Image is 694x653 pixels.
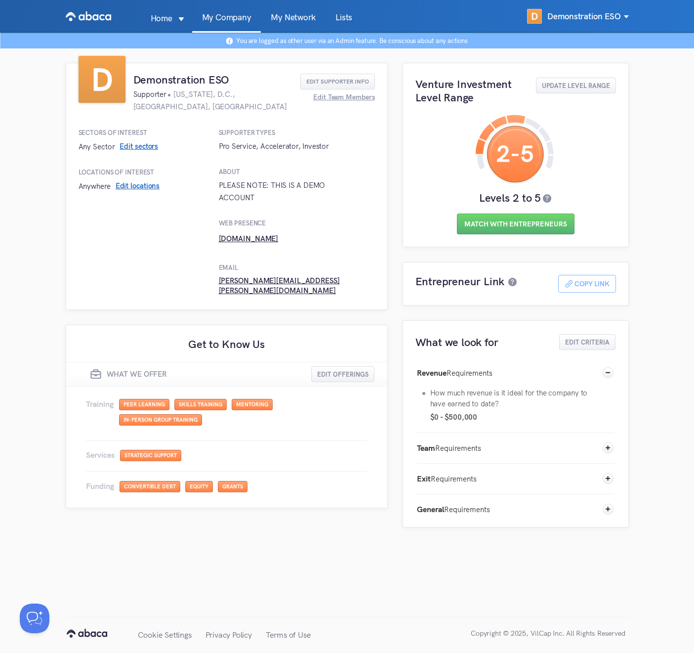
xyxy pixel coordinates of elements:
[326,13,362,32] a: Lists
[86,434,367,441] div: TrainingPeer LearningSkills TrainingMentoringIn-person Group Training
[131,618,199,651] a: Cookie Settings
[219,179,359,204] div: PLEASE NOTE: THIS IS A DEMO ACCOUNT
[219,129,359,136] h4: Supporter Types
[199,618,259,651] a: Privacy Policy
[120,140,158,153] button: Edit sectors
[415,78,524,104] h2: Venture Investment Level Range
[67,616,107,650] img: VIRAL Logo
[133,89,287,111] span: [US_STATE], D.C., [GEOGRAPHIC_DATA], [GEOGRAPHIC_DATA]
[527,9,542,24] span: D
[313,94,374,100] span: Edit Team Members
[219,140,359,152] div: Pro Service, Accelerator, Investor
[219,230,279,248] a: [DOMAIN_NAME]
[133,88,292,113] h3: Supporter
[79,168,209,176] h4: Locations of Interest
[133,73,292,87] h2: Demonstration ESO
[527,4,628,29] div: DDemonstration ESO
[219,219,359,227] h4: Web presence
[457,214,574,234] button: Match With Entrepreneurs
[79,56,125,102] span: D
[417,433,614,464] button: TeamRequirements
[192,13,261,32] a: My Company
[415,191,616,204] h3: Levels 2 to 5
[120,141,158,151] span: Edit sectors
[417,389,614,433] div: RevenueRequirements
[219,277,359,295] a: [PERSON_NAME][EMAIL_ADDRESS][PERSON_NAME][DOMAIN_NAME]
[261,13,326,32] a: My Network
[471,617,628,650] p: Copyright © 2025, VilCap Inc. All Rights Reserved
[430,388,597,409] div: How much revenue is it ideal for the company to have earned to date?
[90,368,102,380] img: Icon - briefcase
[431,474,477,483] span: Requirements
[417,442,481,454] h3: Team
[311,366,374,382] button: Edit Offerings
[415,336,560,349] h2: What we look for
[20,604,49,633] iframe: Help Scout Beacon - Open
[559,334,615,350] button: Edit Criteria
[219,282,359,290] span: [PERSON_NAME][EMAIL_ADDRESS][PERSON_NAME][DOMAIN_NAME]
[66,8,111,24] img: VIRAL Logo
[79,181,111,191] span: Anywhere
[536,78,616,93] button: Update Level Range
[417,358,614,389] button: RevenueRequirements
[417,464,614,494] button: ExitRequirements
[141,11,182,25] p: Home
[219,235,279,243] span: [DOMAIN_NAME]
[219,168,359,175] h4: About
[430,412,597,423] span: $0 - $500,000
[447,368,492,378] span: Requirements
[417,367,492,379] h3: Revenue
[435,443,481,453] span: Requirements
[116,181,160,191] span: Edit locations
[79,129,209,136] h4: Sectors of Interest
[79,142,115,151] span: Any Sector
[300,74,375,89] button: Edit Supporter Info
[107,369,167,379] h2: What we offer
[415,275,505,288] h2: Entrepreneur Link
[313,89,374,105] button: Edit Team Members
[417,473,477,485] h3: Exit
[547,11,628,21] span: Demonstration ESO
[236,37,468,44] p: You are logged as other user via an Admin feature. Be conscious about any actions
[259,618,318,651] a: Terms of Use
[66,334,387,354] h2: Get to Know Us
[219,263,359,271] h4: Email
[417,494,614,525] button: GeneralRequirements
[116,179,160,192] button: Edit locations
[417,503,490,516] h3: General
[444,505,490,514] span: Requirements
[558,275,616,293] button: Icon - linkCopy Link
[473,105,558,191] img: Icon - level-range-graph/level-2-5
